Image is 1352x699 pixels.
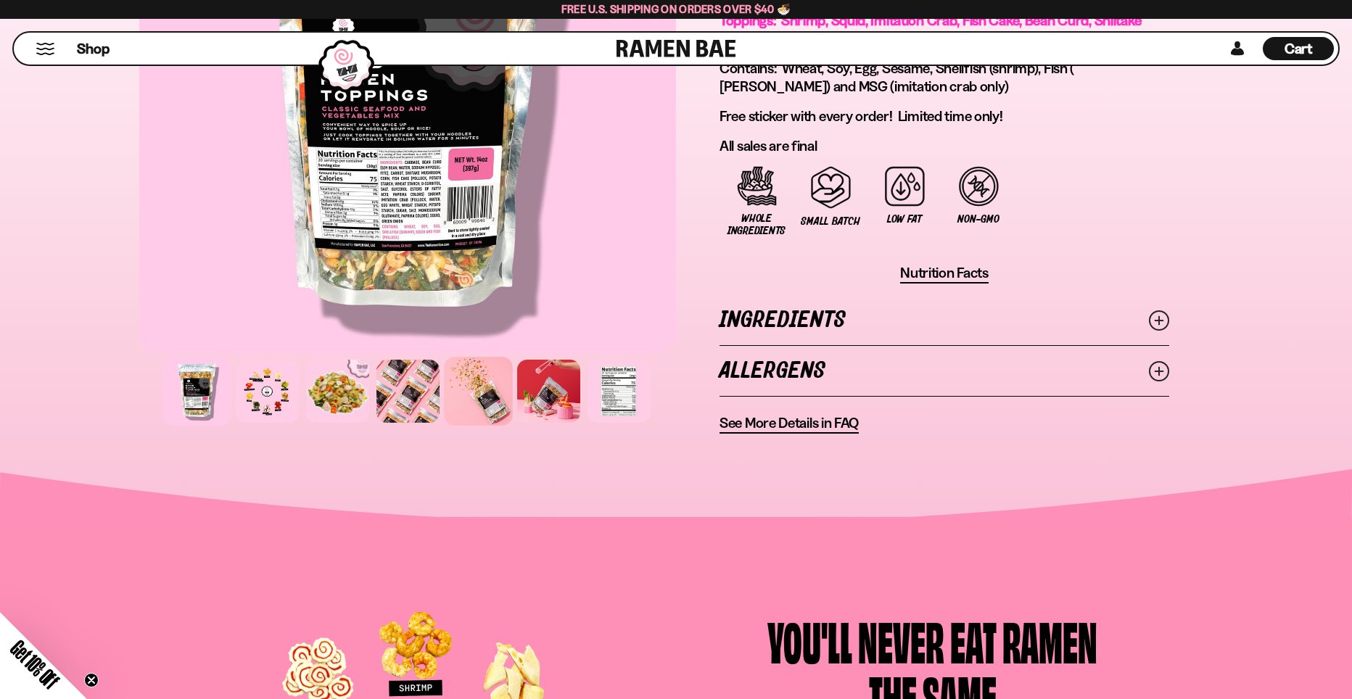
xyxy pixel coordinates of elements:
a: Shop [77,37,110,60]
p: Free sticker with every order! Limited time only! [720,107,1169,125]
button: Close teaser [84,673,99,687]
span: Contains: Wheat, Soy, Egg, Sesame, Shellfish (shrimp), Fish ( [PERSON_NAME]) and MSG (imitation c... [720,59,1074,95]
span: Free U.S. Shipping on Orders over $40 🍜 [561,2,791,16]
a: Cart [1263,33,1334,65]
span: Cart [1285,40,1313,57]
span: Get 10% Off [7,636,63,692]
div: Never [858,613,944,668]
a: Ingredients [720,295,1169,345]
span: Small Batch [801,215,860,228]
button: Mobile Menu Trigger [36,43,55,55]
span: Whole Ingredients [727,212,786,237]
span: Low Fat [887,213,922,226]
span: See More Details in FAQ [720,414,859,432]
span: Shop [77,39,110,59]
span: Non-GMO [957,213,999,226]
a: See More Details in FAQ [720,414,859,434]
button: Nutrition Facts [900,264,989,284]
div: Eat [950,613,997,668]
span: Nutrition Facts [900,264,989,282]
p: All sales are final [720,137,1169,155]
div: You'll [767,613,852,668]
a: Allergens [720,346,1169,396]
div: Ramen [1002,613,1097,668]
